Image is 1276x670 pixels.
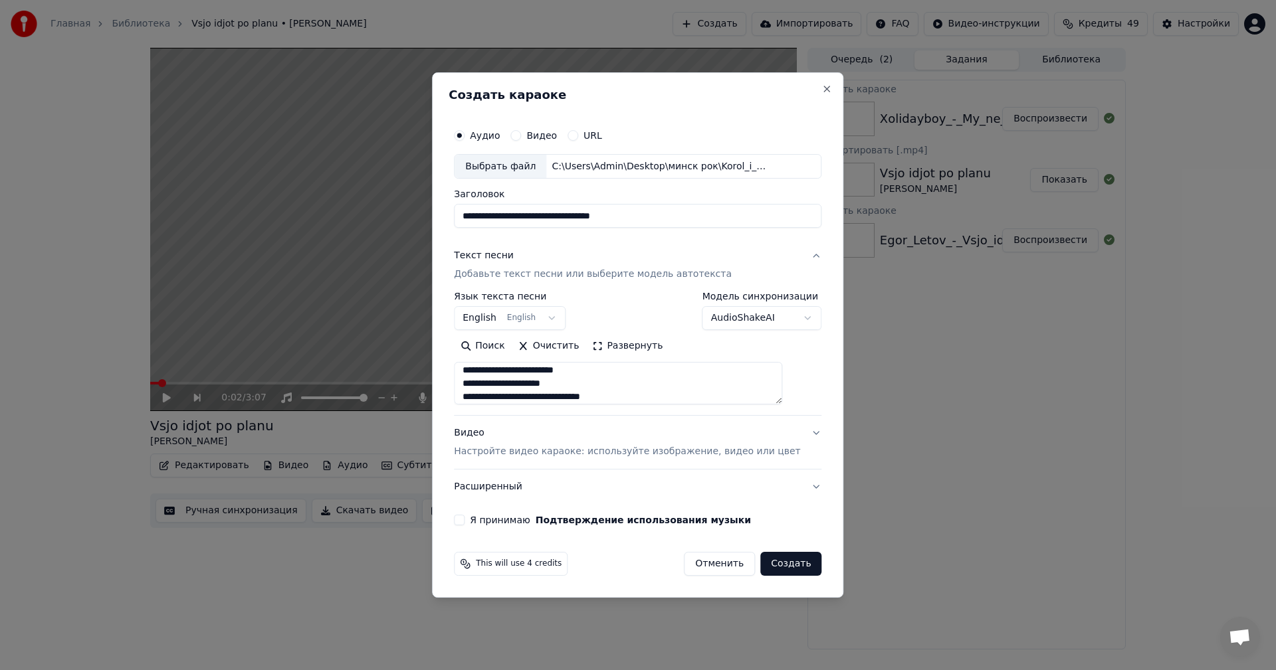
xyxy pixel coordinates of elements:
[684,552,755,576] button: Отменить
[512,336,586,357] button: Очистить
[454,469,821,504] button: Расширенный
[476,558,562,569] span: This will use 4 credits
[454,268,732,282] p: Добавьте текст песни или выберите модель автотекста
[526,131,557,140] label: Видео
[454,416,821,469] button: ВидеоНастройте видео караоке: используйте изображение, видео или цвет
[546,160,772,173] div: C:\Users\Admin\Desktop\минск рок\Korol_i_SHut_-_Severnyjj_flot_62571842.mp3
[585,336,669,357] button: Развернуть
[454,427,800,459] div: Видео
[455,155,546,179] div: Выбрать файл
[454,336,511,357] button: Поиск
[536,515,751,525] button: Я принимаю
[449,89,827,101] h2: Создать караоке
[470,515,751,525] label: Я принимаю
[584,131,602,140] label: URL
[454,292,566,301] label: Язык текста песни
[702,292,822,301] label: Модель синхронизации
[454,445,800,458] p: Настройте видео караоке: используйте изображение, видео или цвет
[454,250,514,263] div: Текст песни
[454,239,821,292] button: Текст песниДобавьте текст песни или выберите модель автотекста
[470,131,500,140] label: Аудио
[760,552,821,576] button: Создать
[454,292,821,416] div: Текст песниДобавьте текст песни или выберите модель автотекста
[454,190,821,199] label: Заголовок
